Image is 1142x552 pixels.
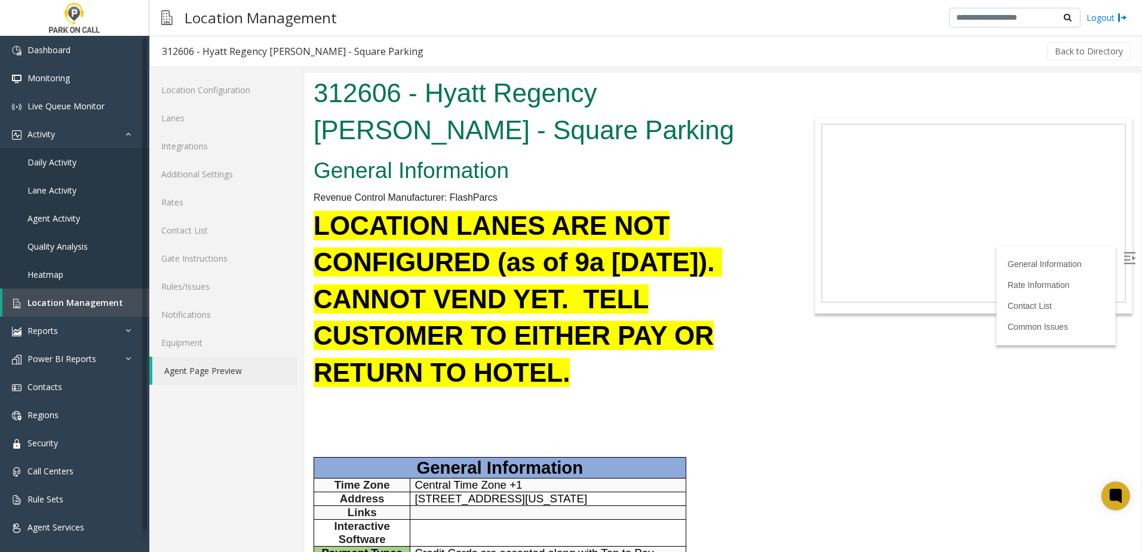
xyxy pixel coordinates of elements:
a: Rate Information [703,207,765,217]
span: Monitoring [27,72,70,84]
img: 'icon' [12,355,22,364]
span: Payment Types [17,474,98,486]
span: Reports [27,325,58,336]
img: 'icon' [12,46,22,56]
img: 'icon' [12,467,22,477]
img: 'icon' [12,74,22,84]
img: 'icon' [12,130,22,140]
span: Location Management [27,297,123,308]
span: Agent Services [27,522,84,533]
img: pageIcon [161,3,173,32]
a: Integrations [149,132,298,160]
a: Contact List [149,216,298,244]
a: Logout [1086,11,1127,24]
span: Links [43,433,72,446]
a: Equipment [149,329,298,357]
a: General Information [703,186,777,196]
img: logout [1118,11,1127,24]
span: Daily Activity [27,157,76,168]
img: 'icon' [12,299,22,308]
img: 'icon' [12,102,22,112]
a: Contact List [703,228,747,238]
h2: General Information [9,82,479,114]
span: Lane Activity [27,185,76,196]
a: Additional Settings [149,160,298,188]
span: Time Zone [30,406,85,418]
a: Gate Instructions [149,244,298,272]
a: Lanes [149,104,298,132]
img: 'icon' [12,411,22,421]
span: Central Time Zone +1 [110,406,218,418]
a: Location Configuration [149,76,298,104]
span: Quality Analysis [27,241,88,252]
span: Dashboard [27,44,70,56]
span: [STREET_ADDRESS][US_STATE] [110,419,283,432]
img: 'icon' [12,327,22,336]
span: Address [35,419,80,432]
img: 'icon' [12,523,22,533]
span: Interactive Software [30,447,85,473]
a: Rules/Issues [149,272,298,300]
a: Location Management [2,289,149,317]
span: Security [27,437,58,449]
span: Heatmap [27,269,63,280]
img: 'icon' [12,439,22,449]
h3: Location Management [179,3,343,32]
span: Contacts [27,381,62,392]
button: Back to Directory [1047,42,1131,60]
span: Regions [27,409,59,421]
img: 'icon' [12,383,22,392]
a: Notifications [149,300,298,329]
span: Agent Activity [27,213,80,224]
a: Common Issues [703,249,763,259]
span: Rule Sets [27,493,63,505]
span: Activity [27,128,55,140]
b: LOCATION LANES ARE NOT CONFIGURED (as of 9a [DATE]). CANNOT VEND YET. TELL CUSTOMER TO EITHER PAY... [9,138,417,314]
img: 'icon' [12,495,22,505]
span: Call Centers [27,465,73,477]
span: Credit Cards are accepted along with Tap to Pay [110,474,349,486]
span: General Information [112,385,278,404]
div: 312606 - Hyatt Regency [PERSON_NAME] - Square Parking [162,44,423,59]
h1: 312606 - Hyatt Regency [PERSON_NAME] - Square Parking [9,2,479,75]
span: Live Queue Monitor [27,100,105,112]
span: Power BI Reports [27,353,96,364]
a: Rates [149,188,298,216]
img: Open/Close Sidebar Menu [819,179,831,191]
a: Agent Page Preview [152,357,298,385]
span: Revenue Control Manufacturer: FlashParcs [9,119,193,130]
